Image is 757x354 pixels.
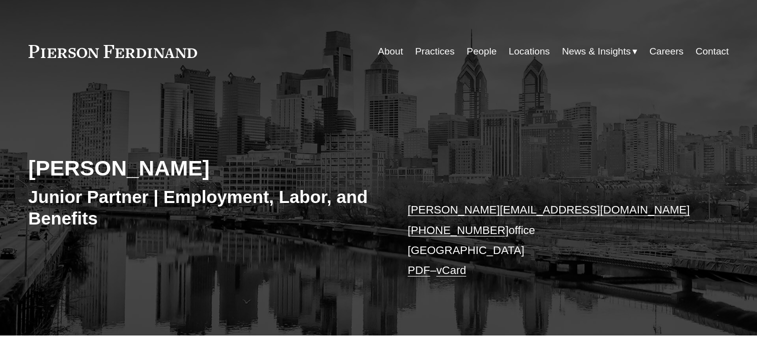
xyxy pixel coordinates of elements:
[408,200,699,280] p: office [GEOGRAPHIC_DATA] –
[467,42,497,61] a: People
[562,42,637,61] a: folder dropdown
[378,42,403,61] a: About
[408,203,690,216] a: [PERSON_NAME][EMAIL_ADDRESS][DOMAIN_NAME]
[408,224,509,236] a: [PHONE_NUMBER]
[436,264,466,276] a: vCard
[695,42,728,61] a: Contact
[649,42,683,61] a: Careers
[29,186,379,229] h3: Junior Partner | Employment, Labor, and Benefits
[408,264,430,276] a: PDF
[562,43,631,60] span: News & Insights
[509,42,550,61] a: Locations
[415,42,455,61] a: Practices
[29,155,379,181] h2: [PERSON_NAME]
